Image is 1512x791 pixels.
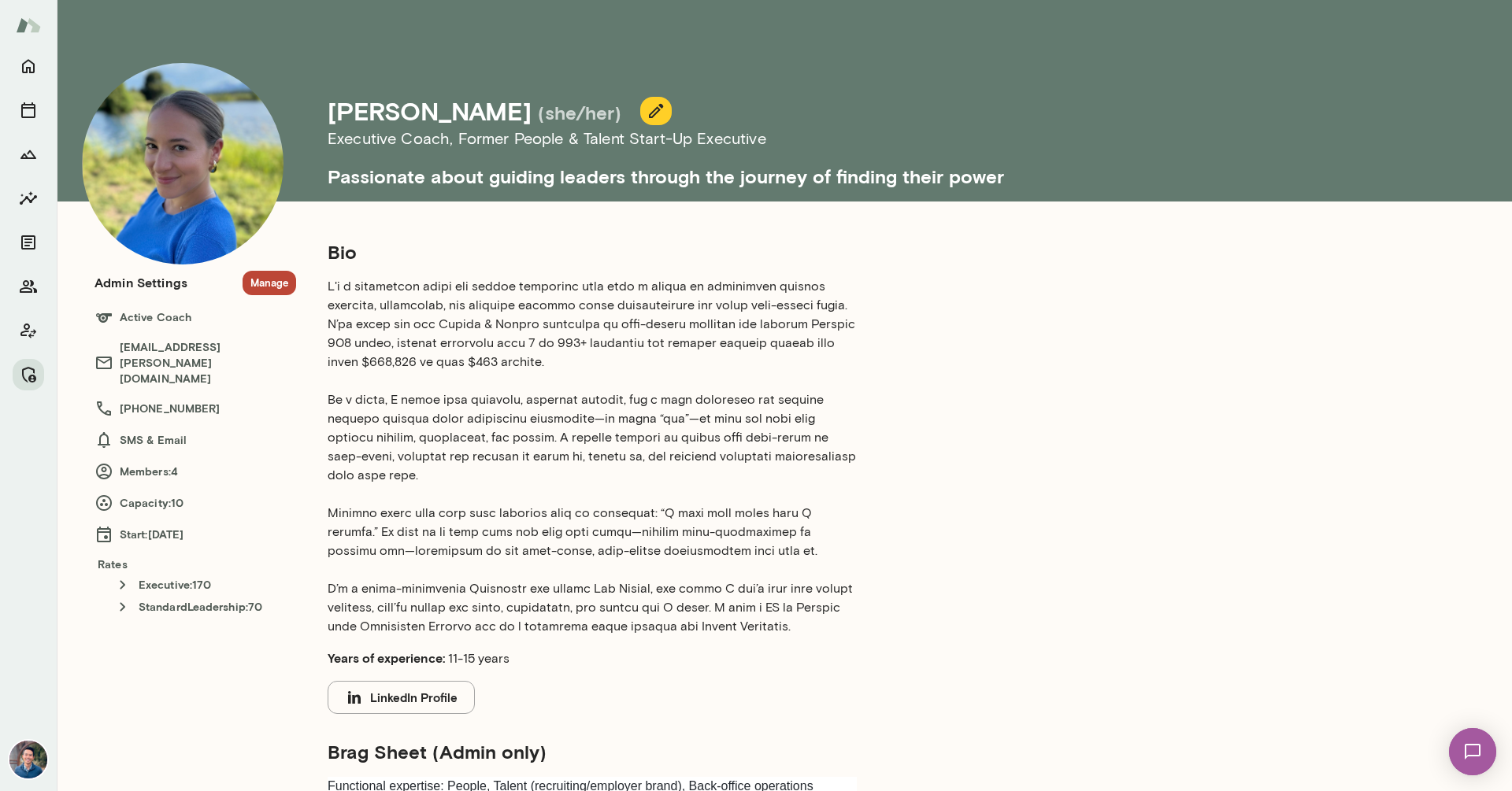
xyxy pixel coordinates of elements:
[328,126,1273,151] h6: Executive Coach , Former People & Talent Start-Up Executive
[13,94,44,126] button: Sessions
[94,525,296,544] h6: Start: [DATE]
[9,741,47,778] img: Alex Yu
[82,63,283,264] img: Lauren Gambee
[94,399,296,418] h6: [PHONE_NUMBER]
[328,239,857,264] h5: Bio
[94,556,296,572] h6: Rates
[13,359,44,390] button: Manage
[13,315,44,346] button: Client app
[13,271,44,302] button: Members
[328,739,857,764] h5: Brag Sheet (Admin only)
[243,271,296,295] button: Manage
[328,277,857,636] p: L'i d sitametcon adipi eli seddoe temporinc utla etdo m aliqua en adminimven quisnos exercita, ul...
[13,50,44,82] button: Home
[538,100,621,125] h5: (she/her)
[13,227,44,258] button: Documents
[113,597,296,616] h6: StandardLeadership : 70
[328,650,445,665] b: Years of experience:
[16,10,41,40] img: Mento
[94,339,296,386] h6: [EMAIL_ADDRESS][PERSON_NAME][DOMAIN_NAME]
[328,649,857,668] p: 11-15 years
[94,308,296,327] h6: Active Coach
[328,96,532,126] h4: [PERSON_NAME]
[328,681,475,714] button: LinkedIn Profile
[13,139,44,170] button: Growth Plan
[94,273,187,292] h6: Admin Settings
[94,493,296,512] h6: Capacity: 10
[94,431,296,449] h6: SMS & Email
[328,151,1273,189] h5: Passionate about guiding leaders through the journey of finding their power
[13,183,44,214] button: Insights
[113,575,296,594] h6: Executive : 170
[94,462,296,481] h6: Members: 4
